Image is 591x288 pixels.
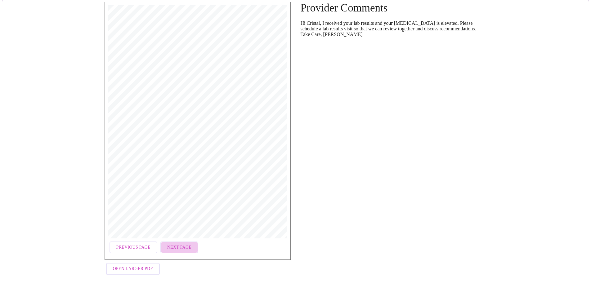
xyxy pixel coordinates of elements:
span: Next Page [167,244,191,251]
p: Hi Cristal, I received your lab results and your [MEDICAL_DATA] is elevated. Please schedule a la... [301,20,487,37]
button: Previous Page [110,241,157,254]
span: Previous Page [116,244,150,251]
span: Open Larger PDF [113,265,153,273]
h4: Provider Comments [301,2,487,14]
button: Next Page [160,241,198,254]
button: Open Larger PDF [106,263,160,275]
